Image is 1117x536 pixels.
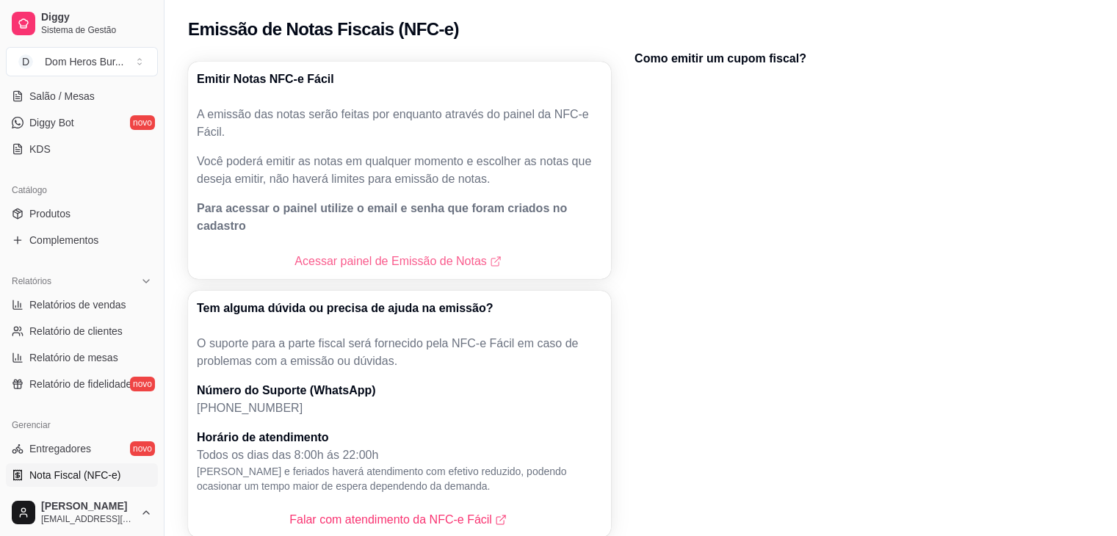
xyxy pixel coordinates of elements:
[41,24,152,36] span: Sistema de Gestão
[41,513,134,525] span: [EMAIL_ADDRESS][DOMAIN_NAME]
[29,377,131,391] span: Relatório de fidelidade
[29,324,123,338] span: Relatório de clientes
[6,6,158,41] a: DiggySistema de Gestão
[197,446,602,464] p: Todos os dias das 8:00h ás 22:00h
[6,495,158,530] button: [PERSON_NAME][EMAIL_ADDRESS][DOMAIN_NAME]
[188,18,459,41] h2: Emissão de Notas Fiscais (NFC-e)
[6,372,158,396] a: Relatório de fidelidadenovo
[29,350,118,365] span: Relatório de mesas
[6,202,158,225] a: Produtos
[197,335,602,370] p: O suporte para a parte fiscal será fornecido pela NFC-e Fácil em caso de problemas com a emissão ...
[6,413,158,437] div: Gerenciar
[29,142,51,156] span: KDS
[635,50,1046,68] p: Como emitir um cupom fiscal?
[197,106,602,141] p: A emissão das notas serão feitas por enquanto através do painel da NFC-e Fácil.
[6,178,158,202] div: Catálogo
[197,429,602,446] p: Horário de atendimento
[197,382,602,399] p: Número do Suporte (WhatsApp)
[45,54,123,69] div: Dom Heros Bur ...
[6,137,158,161] a: KDS
[18,54,33,69] span: D
[29,206,71,221] span: Produtos
[6,47,158,76] button: Select a team
[6,437,158,460] a: Entregadoresnovo
[29,89,95,104] span: Salão / Mesas
[6,293,158,316] a: Relatórios de vendas
[6,228,158,252] a: Complementos
[29,441,91,456] span: Entregadores
[6,111,158,134] a: Diggy Botnovo
[29,297,126,312] span: Relatórios de vendas
[6,463,158,487] a: Nota Fiscal (NFC-e)
[29,468,120,482] span: Nota Fiscal (NFC-e)
[41,500,134,513] span: [PERSON_NAME]
[29,233,98,247] span: Complementos
[41,11,152,24] span: Diggy
[29,115,74,130] span: Diggy Bot
[197,300,493,317] p: Tem alguma dúvida ou precisa de ajuda na emissão?
[197,70,334,88] p: Emitir Notas NFC-e Fácil
[6,84,158,108] a: Salão / Mesas
[12,275,51,287] span: Relatórios
[197,399,602,417] p: [PHONE_NUMBER]
[6,346,158,369] a: Relatório de mesas
[635,73,1046,305] iframe: YouTube video player
[6,319,158,343] a: Relatório de clientes
[294,253,504,270] a: Acessar painel de Emissão de Notas
[289,511,510,529] a: Falar com atendimento da NFC-e Fácil
[197,153,602,188] p: Você poderá emitir as notas em qualquer momento e escolher as notas que deseja emitir, não haverá...
[197,200,602,235] p: Para acessar o painel utilize o email e senha que foram criados no cadastro
[197,464,602,493] p: [PERSON_NAME] e feriados haverá atendimento com efetivo reduzido, podendo ocasionar um tempo maio...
